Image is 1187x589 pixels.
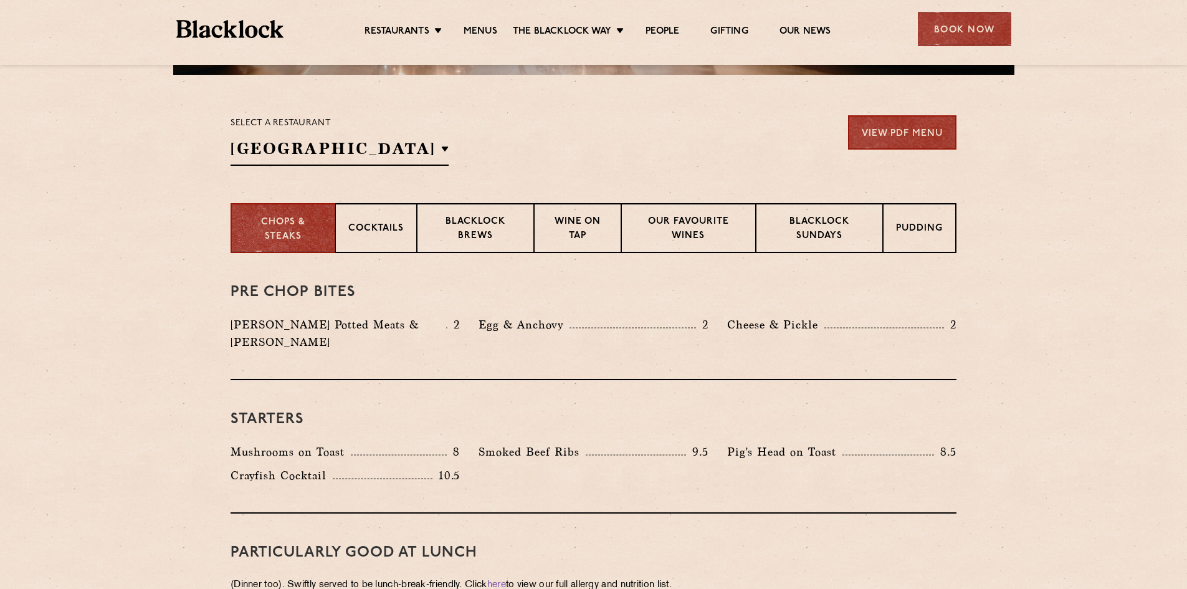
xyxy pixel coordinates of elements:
p: Blacklock Sundays [769,215,870,244]
p: Crayfish Cocktail [231,467,333,484]
p: Cocktails [348,222,404,237]
p: 2 [944,317,956,333]
p: 8 [447,444,460,460]
p: 9.5 [686,444,708,460]
p: Select a restaurant [231,115,449,132]
p: Mushrooms on Toast [231,443,351,461]
h2: [GEOGRAPHIC_DATA] [231,138,449,166]
p: 10.5 [432,467,460,484]
p: Smoked Beef Ribs [479,443,586,461]
h3: PARTICULARLY GOOD AT LUNCH [231,545,956,561]
h3: Pre Chop Bites [231,284,956,300]
p: Our favourite wines [634,215,742,244]
a: View PDF Menu [848,115,956,150]
img: BL_Textured_Logo-footer-cropped.svg [176,20,284,38]
p: Pig's Head on Toast [727,443,842,461]
a: Our News [779,26,831,39]
p: Cheese & Pickle [727,316,824,333]
a: Restaurants [365,26,429,39]
p: Pudding [896,222,943,237]
a: The Blacklock Way [513,26,611,39]
a: Gifting [710,26,748,39]
h3: Starters [231,411,956,428]
p: Wine on Tap [547,215,608,244]
a: People [646,26,679,39]
p: [PERSON_NAME] Potted Meats & [PERSON_NAME] [231,316,446,351]
a: Menus [464,26,497,39]
p: Blacklock Brews [430,215,521,244]
p: Egg & Anchovy [479,316,570,333]
p: 2 [696,317,708,333]
p: 8.5 [934,444,956,460]
div: Book Now [918,12,1011,46]
p: 2 [447,317,460,333]
p: Chops & Steaks [244,216,322,244]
